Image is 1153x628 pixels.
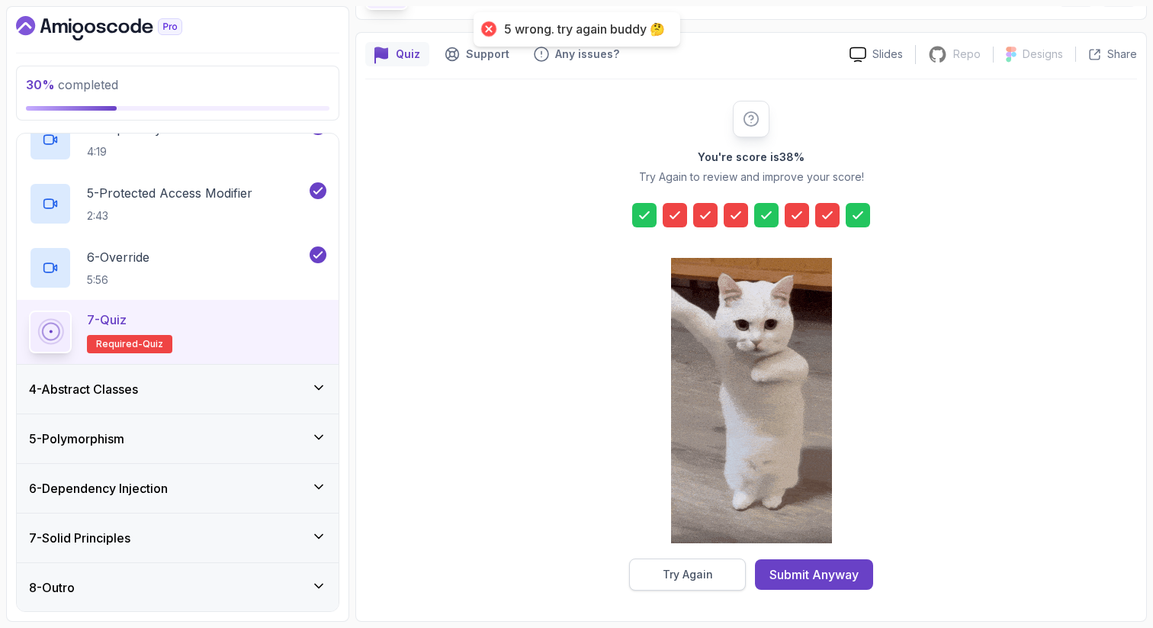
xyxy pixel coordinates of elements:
h3: 6 - Dependency Injection [29,479,168,498]
button: Support button [435,42,519,66]
p: Slides [872,47,903,62]
h3: 8 - Outro [29,578,75,597]
h2: You're score is 38 % [698,150,805,165]
button: 6-Override5:56 [29,246,326,289]
p: 6 - Override [87,248,149,266]
h3: 7 - Solid Principles [29,529,130,547]
p: Quiz [396,47,420,62]
div: Try Again [663,567,713,582]
span: Required- [96,338,143,350]
button: Feedback button [525,42,628,66]
p: Designs [1023,47,1063,62]
p: 2:43 [87,208,252,224]
button: 4-Super Keyword4:19 [29,118,326,161]
p: 5:56 [87,272,149,288]
h3: 5 - Polymorphism [29,430,124,448]
p: Share [1107,47,1137,62]
p: 4:19 [87,144,191,159]
p: 5 - Protected Access Modifier [87,184,252,202]
p: Try Again to review and improve your score! [639,169,864,185]
span: quiz [143,338,163,350]
button: 7-QuizRequired-quiz [29,311,326,353]
button: Submit Anyway [755,559,873,590]
button: 5-Protected Access Modifier2:43 [29,182,326,225]
a: Dashboard [16,16,217,40]
h3: 4 - Abstract Classes [29,380,138,398]
p: 7 - Quiz [87,311,127,329]
button: quiz button [365,42,429,66]
button: 8-Outro [17,563,339,612]
button: 4-Abstract Classes [17,365,339,414]
span: completed [26,77,118,92]
button: Share [1075,47,1137,62]
button: Try Again [629,559,746,591]
p: Support [466,47,509,62]
p: Repo [953,47,981,62]
a: Slides [837,47,915,63]
div: Submit Anyway [769,565,859,584]
span: 30 % [26,77,55,92]
button: 7-Solid Principles [17,514,339,562]
img: cool-cat [671,258,832,543]
button: 6-Dependency Injection [17,464,339,513]
p: Any issues? [555,47,619,62]
button: 5-Polymorphism [17,414,339,463]
div: 5 wrong. try again buddy 🤔 [504,21,665,37]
